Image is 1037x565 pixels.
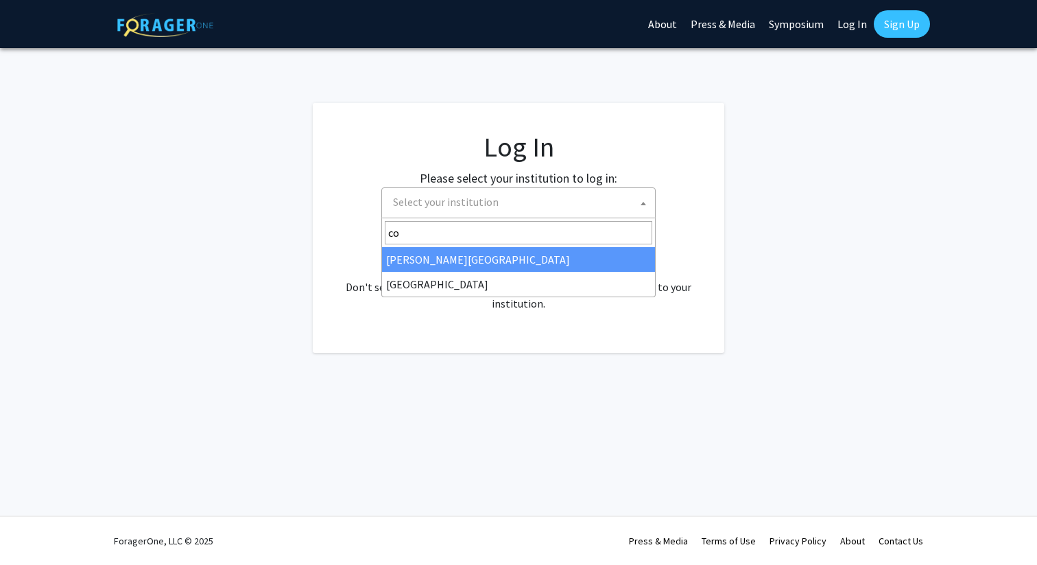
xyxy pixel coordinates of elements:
[393,195,499,209] span: Select your institution
[10,503,58,555] iframe: Chat
[840,535,865,547] a: About
[340,246,697,312] div: No account? . Don't see your institution? about bringing ForagerOne to your institution.
[874,10,930,38] a: Sign Up
[385,221,652,244] input: Search
[770,535,826,547] a: Privacy Policy
[420,169,617,187] label: Please select your institution to log in:
[382,272,655,297] li: [GEOGRAPHIC_DATA]
[879,535,923,547] a: Contact Us
[117,13,213,37] img: ForagerOne Logo
[702,535,756,547] a: Terms of Use
[388,188,655,216] span: Select your institution
[114,517,213,565] div: ForagerOne, LLC © 2025
[340,130,697,163] h1: Log In
[629,535,688,547] a: Press & Media
[382,247,655,272] li: [PERSON_NAME][GEOGRAPHIC_DATA]
[381,187,656,218] span: Select your institution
